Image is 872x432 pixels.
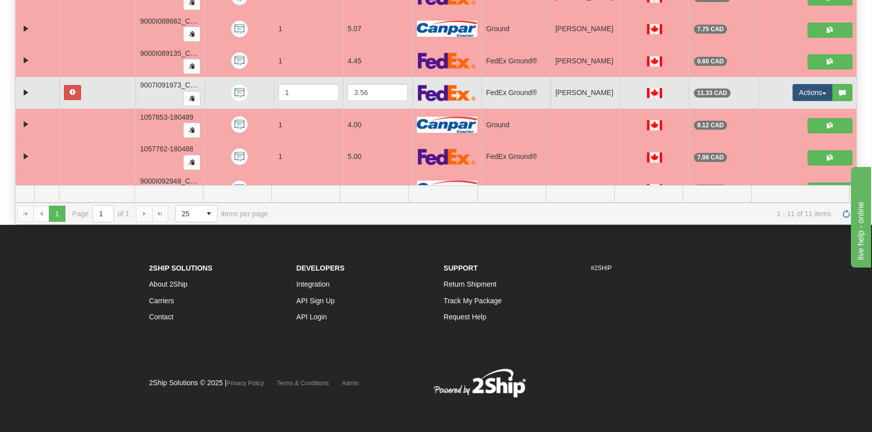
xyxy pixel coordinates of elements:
[347,25,361,33] span: 5.07
[297,264,345,272] strong: Developers
[278,121,282,129] span: 1
[231,116,248,133] img: API
[231,148,248,165] img: API
[347,121,361,129] span: 4.00
[183,123,200,138] button: Copy to clipboard
[175,205,217,222] span: Page sizes drop down
[20,54,32,67] a: Expand
[417,21,477,37] img: Canpar
[20,150,32,163] a: Expand
[347,152,361,160] span: 5.00
[647,184,662,194] img: CA
[140,81,204,89] span: 9007I091973_CATH
[183,155,200,170] button: Copy to clipboard
[297,297,335,305] a: API Sign Up
[201,206,217,222] span: select
[183,59,200,74] button: Copy to clipboard
[231,84,248,101] img: API
[140,145,193,153] span: 1057762-180488
[231,21,248,37] img: API
[183,27,200,42] button: Copy to clipboard
[694,89,731,98] div: 11.33 CAD
[694,25,728,34] div: 7.75 CAD
[278,152,282,160] span: 1
[231,52,248,69] img: API
[550,172,619,205] td: [PERSON_NAME]
[647,56,662,66] img: CA
[694,185,728,194] div: 7.75 CAD
[417,117,477,133] img: Canpar
[647,88,662,98] img: CA
[481,172,550,205] td: Ground
[278,25,282,33] span: 1
[418,52,476,69] img: FedEx Express®
[481,109,550,141] td: Ground
[481,45,550,77] td: FedEx Ground®
[20,23,32,35] a: Expand
[808,118,852,133] button: Shipping Documents
[149,297,174,305] a: Carriers
[149,280,187,288] a: About 2Ship
[20,87,32,99] a: Expand
[183,91,200,106] button: Copy to clipboard
[417,181,477,197] img: Canpar
[808,23,852,38] button: Shipping Documents
[149,264,212,272] strong: 2Ship Solutions
[140,49,204,57] span: 9000I089135_CATH
[93,206,113,222] input: Page 1
[297,313,327,321] a: API Login
[347,185,361,193] span: 4.36
[231,181,248,197] img: API
[418,148,476,165] img: FedEx Express®
[550,77,619,109] td: [PERSON_NAME]
[175,205,268,222] span: items per page
[838,206,854,222] a: Refresh
[444,313,486,321] a: Request Help
[647,152,662,162] img: CA
[342,380,359,387] a: Admin
[282,210,831,218] span: 1 - 11 of 11 items
[808,54,852,69] button: Shipping Documents
[444,297,501,305] a: Track My Package
[20,118,32,131] a: Expand
[149,379,264,387] span: 2Ship Solutions © 2025 |
[591,265,723,272] h6: #2SHIP
[140,17,204,25] span: 9000I088682_CATH
[297,280,330,288] a: Integration
[20,183,32,195] a: Expand
[694,57,728,66] div: 9.60 CAD
[140,177,204,185] span: 9000I092948_CATH
[72,205,129,222] span: Page of 1
[418,84,476,101] img: FedEx Express®
[227,380,264,387] a: Privacy Policy
[49,206,65,222] span: Page 1
[444,264,478,272] strong: Support
[808,183,852,198] button: Shipping Documents
[347,57,361,65] span: 4.45
[481,141,550,173] td: FedEx Ground®
[647,24,662,34] img: CA
[849,164,871,267] iframe: chat widget
[694,121,728,130] div: 9.12 CAD
[8,6,93,18] div: live help - online
[149,313,173,321] a: Contact
[647,120,662,130] img: CA
[694,153,728,162] div: 7.98 CAD
[550,45,619,77] td: [PERSON_NAME]
[444,280,496,288] a: Return Shipment
[278,185,282,193] span: 1
[792,84,833,101] button: Actions
[481,13,550,45] td: Ground
[182,209,195,219] span: 25
[277,380,329,387] a: Terms & Conditions
[808,150,852,165] button: Shipping Documents
[140,113,193,121] span: 1057853-180489
[278,57,282,65] span: 1
[550,13,619,45] td: [PERSON_NAME]
[481,77,550,109] td: FedEx Ground®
